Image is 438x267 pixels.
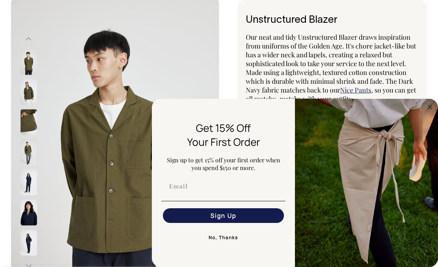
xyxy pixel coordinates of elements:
[23,30,34,47] button: Previous
[246,86,416,103] span: , so you can get all matchy-matchy with your outfits.
[196,121,251,135] span: Get 15% Off
[163,208,284,223] button: Sign Up
[246,33,416,94] span: Our neat and tidy Unstructured Blazer draws inspiration from uniforms of the Golden Age. It's cho...
[246,15,419,26] h1: Unstructured Blazer
[21,140,37,165] img: olive
[340,86,371,94] a: Nice Pants
[21,79,37,105] img: olive
[21,109,37,135] img: olive
[295,99,438,267] img: 5e34ad8f-4f05-4173-92a8-ea475ee49ac9.jpeg
[21,170,37,195] img: dark-navy
[21,49,37,75] img: olive
[21,230,37,256] img: dark-navy
[21,200,37,225] img: dark-navy
[161,230,285,245] button: No, Thanks
[152,99,438,267] div: FLYOUT Form
[167,156,280,172] span: Sign up to get 15% off your first order when you spend $150 or more.
[187,135,260,149] span: Your First Order
[426,102,434,111] button: Close dialog
[163,179,284,194] input: Email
